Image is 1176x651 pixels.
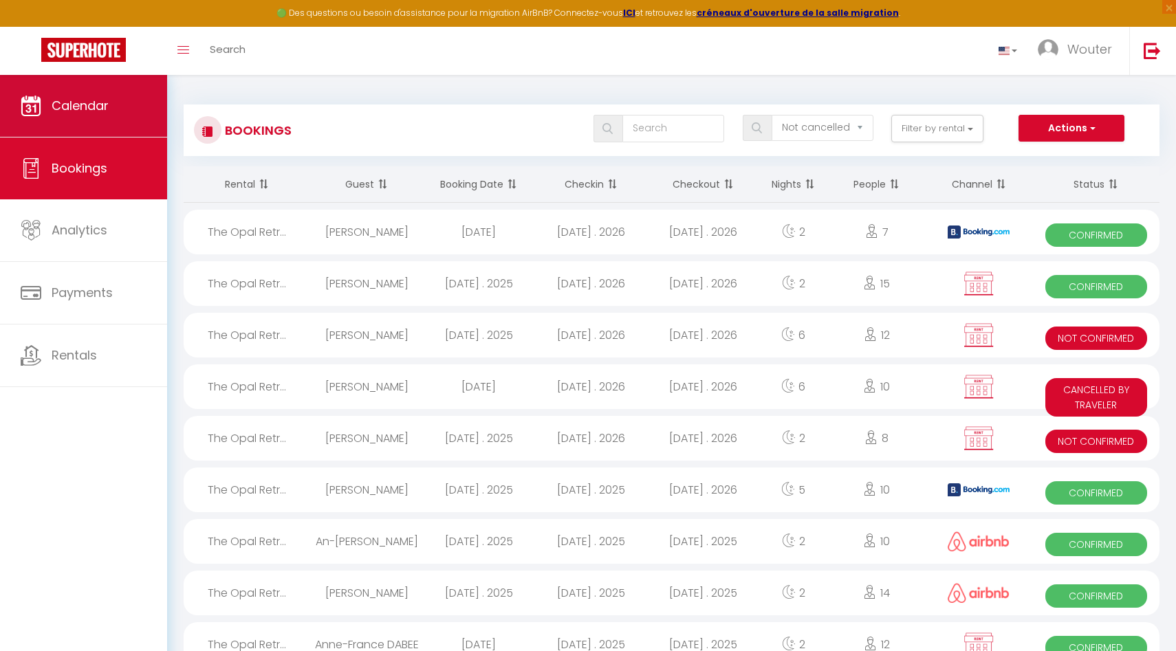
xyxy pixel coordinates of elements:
span: Search [210,42,246,56]
a: créneaux d'ouverture de la salle migration [697,7,899,19]
a: Search [199,27,256,75]
a: ... Wouter [1027,27,1129,75]
span: Analytics [52,221,107,239]
img: logout [1144,42,1161,59]
th: Sort by rentals [184,166,310,203]
input: Search [622,115,724,142]
th: Sort by people [828,166,926,203]
span: Rentals [52,346,97,364]
span: Bookings [52,159,107,177]
h3: Bookings [221,115,292,146]
span: Calendar [52,97,109,114]
th: Sort by booking date [423,166,535,203]
th: Sort by status [1033,166,1159,203]
img: Super Booking [41,38,126,62]
th: Sort by checkin [535,166,647,203]
th: Sort by checkout [647,166,759,203]
span: Payments [52,284,113,301]
button: Filter by rental [891,115,983,142]
img: ... [1038,39,1058,60]
span: Wouter [1067,41,1112,58]
th: Sort by guest [310,166,422,203]
th: Sort by nights [759,166,827,203]
th: Sort by channel [925,166,1032,203]
a: ICI [623,7,635,19]
button: Actions [1019,115,1124,142]
button: Ouvrir le widget de chat LiveChat [11,5,52,47]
